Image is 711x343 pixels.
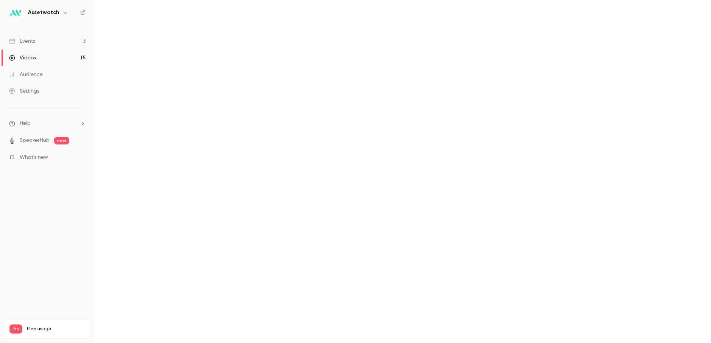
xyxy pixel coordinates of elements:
[20,154,48,161] span: What's new
[9,120,86,127] li: help-dropdown-opener
[9,71,43,78] div: Audience
[28,9,59,16] h6: Assetwatch
[9,324,22,334] span: Pro
[9,87,39,95] div: Settings
[9,37,35,45] div: Events
[27,326,85,332] span: Plan usage
[9,6,22,19] img: Assetwatch
[20,137,50,144] a: SpeakerHub
[20,120,31,127] span: Help
[9,54,36,62] div: Videos
[54,137,69,144] span: new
